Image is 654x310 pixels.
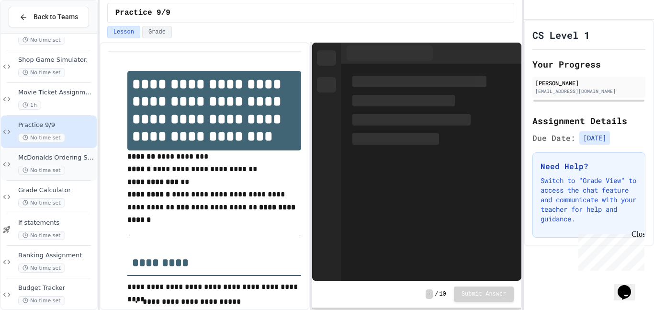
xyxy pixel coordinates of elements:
[18,89,95,97] span: Movie Ticket Assignment
[18,231,65,240] span: No time set
[142,26,172,38] button: Grade
[18,101,41,110] span: 1h
[435,290,438,298] span: /
[614,272,644,300] iframe: chat widget
[18,186,95,195] span: Grade Calculator
[462,290,507,298] span: Submit Answer
[18,166,65,175] span: No time set
[107,26,140,38] button: Lesson
[532,132,575,144] span: Due Date:
[18,264,65,273] span: No time set
[575,230,644,271] iframe: chat widget
[4,4,66,61] div: Chat with us now!Close
[115,7,170,19] span: Practice 9/9
[541,161,637,172] h3: Need Help?
[532,57,645,71] h2: Your Progress
[426,289,433,299] span: -
[18,284,95,292] span: Budget Tracker
[18,35,65,45] span: No time set
[18,154,95,162] span: McDonalds Ordering System
[18,198,65,207] span: No time set
[18,133,65,142] span: No time set
[454,287,514,302] button: Submit Answer
[579,131,610,145] span: [DATE]
[18,121,95,129] span: Practice 9/9
[541,176,637,224] p: Switch to "Grade View" to access the chat feature and communicate with your teacher for help and ...
[18,296,65,305] span: No time set
[535,88,643,95] div: [EMAIL_ADDRESS][DOMAIN_NAME]
[18,252,95,260] span: Banking Assignment
[535,79,643,87] div: [PERSON_NAME]
[18,219,95,227] span: If statements
[532,114,645,127] h2: Assignment Details
[439,290,446,298] span: 10
[18,68,65,77] span: No time set
[532,28,590,42] h1: CS Level 1
[9,7,89,27] button: Back to Teams
[18,56,95,64] span: Shop Game Simulator.
[34,12,78,22] span: Back to Teams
